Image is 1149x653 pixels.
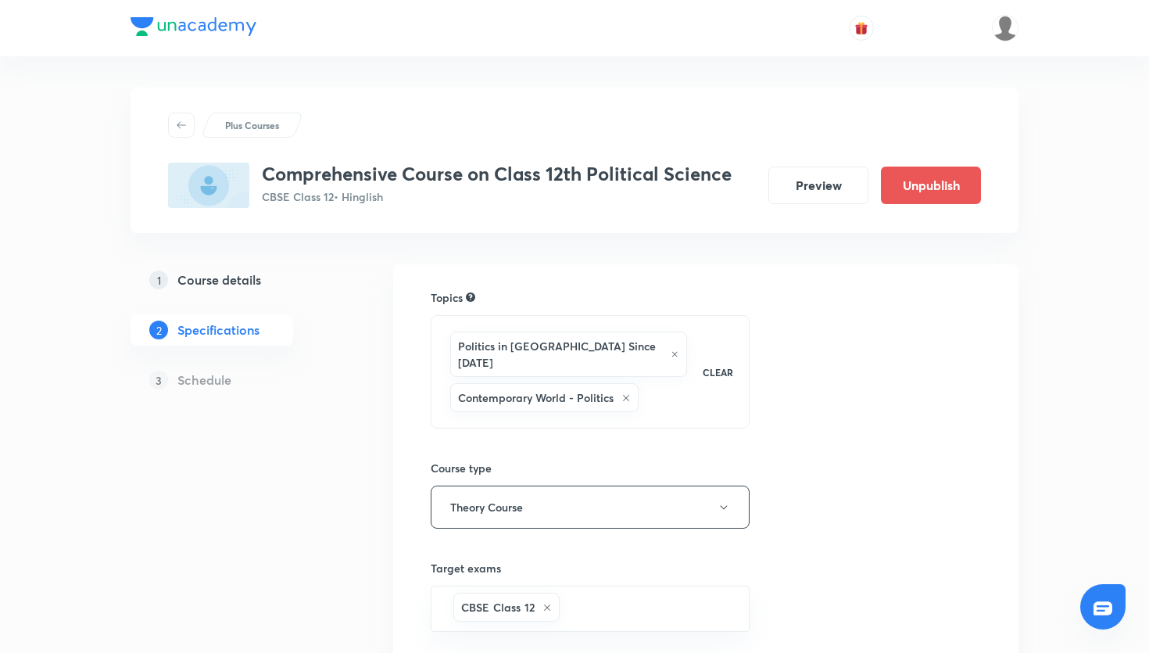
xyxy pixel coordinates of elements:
[225,118,279,132] p: Plus Courses
[703,365,733,379] p: CLEAR
[131,17,256,36] img: Company Logo
[458,389,614,406] h6: Contemporary World - Politics
[458,338,663,371] h6: Politics in [GEOGRAPHIC_DATA] Since [DATE]
[149,271,168,289] p: 1
[262,188,732,205] p: CBSE Class 12 • Hinglish
[768,167,868,204] button: Preview
[740,608,743,611] button: Open
[854,21,868,35] img: avatar
[177,321,260,339] h5: Specifications
[461,599,535,615] h6: CBSE Class 12
[431,486,750,529] button: Theory Course
[262,163,732,185] h3: Comprehensive Course on Class 12th Political Science
[431,289,463,306] h6: Topics
[149,321,168,339] p: 2
[466,290,475,304] div: Search for topics
[177,271,261,289] h5: Course details
[431,560,750,576] h6: Target exams
[131,264,343,296] a: 1Course details
[849,16,874,41] button: avatar
[168,163,249,208] img: 1E131FD7-CC1A-4EE2-8E29-28294735E579_plus.png
[131,17,256,40] a: Company Logo
[149,371,168,389] p: 3
[177,371,231,389] h5: Schedule
[431,460,750,476] h6: Course type
[881,167,981,204] button: Unpublish
[992,15,1018,41] img: Muzzamil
